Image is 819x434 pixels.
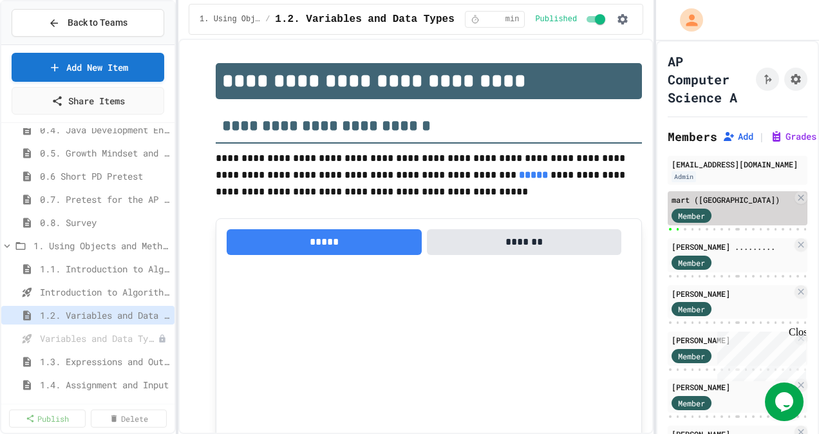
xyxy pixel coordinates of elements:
[12,9,164,37] button: Back to Teams
[678,257,705,269] span: Member
[40,308,169,322] span: 1.2. Variables and Data Types
[91,410,167,428] a: Delete
[784,68,807,91] button: Assignment Settings
[672,381,792,393] div: [PERSON_NAME]
[40,123,169,137] span: 0.4. Java Development Environments
[40,146,169,160] span: 0.5. Growth Mindset and Pair Programming
[40,332,158,345] span: Variables and Data Types - Quiz
[712,326,806,381] iframe: chat widget
[200,14,260,24] span: 1. Using Objects and Methods
[770,130,816,143] button: Grades
[765,382,806,421] iframe: chat widget
[672,288,792,299] div: [PERSON_NAME]
[505,14,520,24] span: min
[40,193,169,206] span: 0.7. Pretest for the AP CSA Exam
[535,12,608,27] div: Content is published and visible to students
[672,241,792,252] div: [PERSON_NAME] .........
[722,130,753,143] button: Add
[33,239,169,252] span: 1. Using Objects and Methods
[672,334,792,346] div: [PERSON_NAME]
[40,378,169,392] span: 1.4. Assignment and Input
[758,129,765,144] span: |
[672,194,792,205] div: mart ([GEOGRAPHIC_DATA])
[678,210,705,222] span: Member
[678,397,705,409] span: Member
[535,14,577,24] span: Published
[678,350,705,362] span: Member
[12,87,164,115] a: Share Items
[40,216,169,229] span: 0.8. Survey
[68,16,127,30] span: Back to Teams
[40,169,169,183] span: 0.6 Short PD Pretest
[9,410,86,428] a: Publish
[668,127,717,146] h2: Members
[265,14,270,24] span: /
[158,334,167,343] div: Unpublished
[40,285,169,299] span: Introduction to Algorithms, Programming, and Compilers
[672,171,696,182] div: Admin
[5,5,89,82] div: Chat with us now!Close
[40,262,169,276] span: 1.1. Introduction to Algorithms, Programming, and Compilers
[275,12,454,27] span: 1.2. Variables and Data Types
[12,53,164,82] a: Add New Item
[678,303,705,315] span: Member
[668,52,751,106] h1: AP Computer Science A
[672,158,804,170] div: [EMAIL_ADDRESS][DOMAIN_NAME]
[666,5,706,35] div: My Account
[756,68,779,91] button: Click to see fork details
[40,355,169,368] span: 1.3. Expressions and Output [New]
